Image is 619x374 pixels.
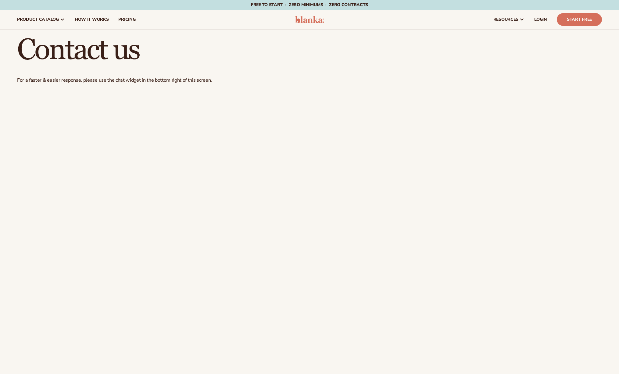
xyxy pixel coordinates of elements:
[75,17,109,22] span: How It Works
[118,17,135,22] span: pricing
[113,10,140,29] a: pricing
[17,36,602,65] h1: Contact us
[493,17,518,22] span: resources
[70,10,114,29] a: How It Works
[529,10,552,29] a: LOGIN
[534,17,547,22] span: LOGIN
[557,13,602,26] a: Start Free
[251,2,368,8] span: Free to start · ZERO minimums · ZERO contracts
[17,77,602,84] p: For a faster & easier response, please use the chat widget in the bottom right of this screen.
[295,16,324,23] img: logo
[17,17,59,22] span: product catalog
[12,10,70,29] a: product catalog
[488,10,529,29] a: resources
